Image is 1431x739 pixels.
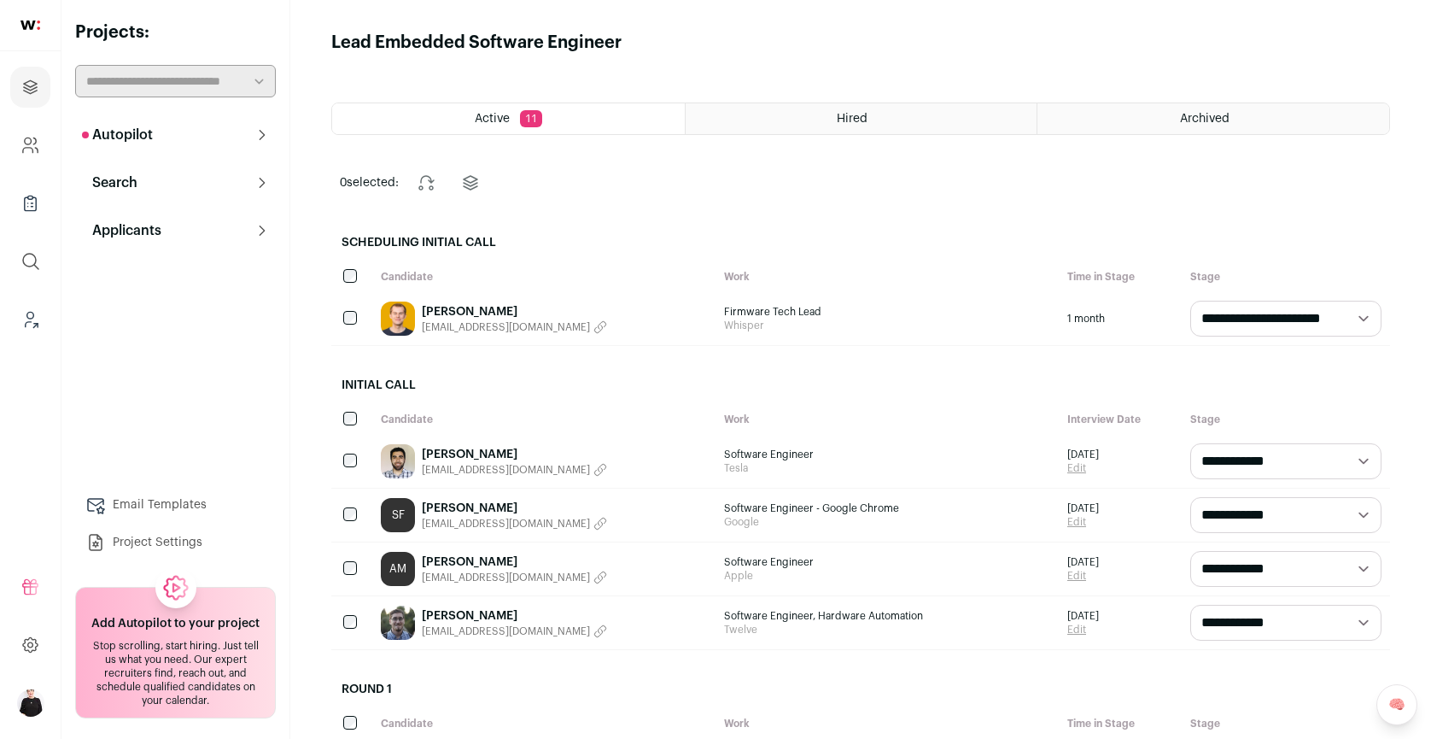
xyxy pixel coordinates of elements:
p: Autopilot [82,125,153,145]
span: [DATE] [1067,501,1099,515]
div: Stage [1182,261,1390,292]
a: [PERSON_NAME] [422,446,607,463]
h2: Projects: [75,21,276,44]
div: Work [715,261,1059,292]
img: ae7cd65eb196b7960da52275978f261ae019ff50dfb6b25b4884c7a5ea6eb565.jpg [381,444,415,478]
a: Edit [1067,461,1099,475]
a: [PERSON_NAME] [422,500,607,517]
div: Candidate [372,708,715,739]
a: [PERSON_NAME] [422,554,607,571]
a: Leads (Backoffice) [10,299,50,340]
a: Projects [10,67,50,108]
button: Change stage [406,162,447,203]
a: [PERSON_NAME] [422,607,607,625]
button: [EMAIL_ADDRESS][DOMAIN_NAME] [422,463,607,477]
span: Archived [1180,113,1229,125]
span: selected: [340,174,399,191]
span: Firmware Tech Lead [724,305,1050,319]
span: Whisper [724,319,1050,332]
span: [DATE] [1067,555,1099,569]
button: Applicants [75,214,276,248]
div: Candidate [372,404,715,435]
span: Apple [724,569,1050,583]
span: [DATE] [1067,448,1099,461]
div: Work [715,708,1059,739]
a: AM [381,552,415,586]
span: [EMAIL_ADDRESS][DOMAIN_NAME] [422,463,590,477]
div: Stage [1182,708,1390,739]
div: Stop scrolling, start hiring. Just tell us what you need. Our expert recruiters find, reach out, ... [86,639,265,707]
a: Email Templates [75,488,276,522]
span: Active [475,113,510,125]
a: Company and ATS Settings [10,125,50,166]
div: Interview Date [1059,404,1182,435]
p: Applicants [82,220,161,241]
div: Work [715,404,1059,435]
button: Autopilot [75,118,276,152]
img: 5eca7f2128b3b98c3428cbe3e7e95a58ea2f71725fd46b3435d6d86e5a0540d4 [381,606,415,640]
button: Open dropdown [17,689,44,717]
div: Stage [1182,404,1390,435]
span: [EMAIL_ADDRESS][DOMAIN_NAME] [422,571,590,584]
a: Add Autopilot to your project Stop scrolling, start hiring. Just tell us what you need. Our exper... [75,587,276,718]
a: SF [381,498,415,532]
div: Candidate [372,261,715,292]
span: [EMAIL_ADDRESS][DOMAIN_NAME] [422,517,590,531]
h2: Round 1 [331,671,1390,708]
a: [PERSON_NAME] [422,303,607,320]
div: Time in Stage [1059,708,1182,739]
span: [DATE] [1067,609,1099,623]
img: 9240684-medium_jpg [17,689,44,717]
span: Software Engineer [724,448,1050,461]
span: 11 [520,110,542,127]
span: [EMAIL_ADDRESS][DOMAIN_NAME] [422,320,590,334]
img: 2a2c7023c42db171b843ca79f90e69237bc3723c51f855b9da39dce6f05e9668.jpg [381,302,415,336]
a: Archived [1037,103,1389,134]
button: [EMAIL_ADDRESS][DOMAIN_NAME] [422,625,607,638]
a: 🧠 [1376,684,1417,725]
span: [EMAIL_ADDRESS][DOMAIN_NAME] [422,625,590,638]
span: 0 [340,177,347,189]
h2: Scheduling Initial Call [331,224,1390,261]
button: Search [75,166,276,200]
p: Search [82,173,137,193]
a: Company Lists [10,183,50,224]
div: 1 month [1059,292,1182,345]
h2: Initial Call [331,367,1390,404]
button: [EMAIL_ADDRESS][DOMAIN_NAME] [422,320,607,334]
h1: Lead Embedded Software Engineer [331,31,622,55]
img: wellfound-shorthand-0d5821cbd27db2630d0214b213865d53afaa358527fdda9d0ea32b1df1b89c2c.svg [20,21,40,30]
span: Twelve [724,623,1050,636]
a: Edit [1067,623,1099,636]
a: Edit [1067,515,1099,529]
h2: Add Autopilot to your project [91,615,260,632]
span: Tesla [724,461,1050,475]
span: Software Engineer [724,555,1050,569]
a: Edit [1067,569,1099,583]
a: Project Settings [75,525,276,560]
a: Hired [686,103,1037,134]
button: [EMAIL_ADDRESS][DOMAIN_NAME] [422,517,607,531]
button: [EMAIL_ADDRESS][DOMAIN_NAME] [422,571,607,584]
span: Software Engineer - Google Chrome [724,501,1050,515]
span: Hired [837,113,867,125]
span: Software Engineer, Hardware Automation [724,609,1050,623]
div: Time in Stage [1059,261,1182,292]
span: Google [724,515,1050,529]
